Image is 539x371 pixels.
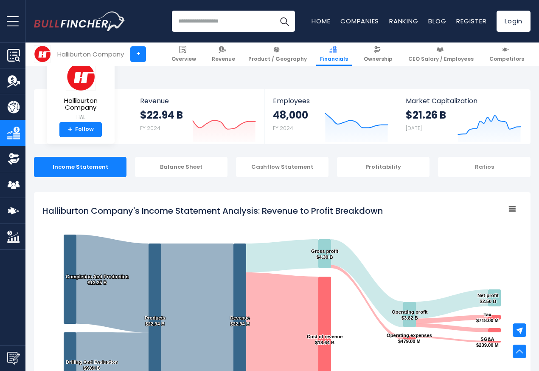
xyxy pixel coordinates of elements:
[316,42,352,66] a: Financials
[397,89,530,144] a: Market Capitalization $21.26 B [DATE]
[477,293,499,304] text: Net profit $2.50 B
[389,17,418,25] a: Ranking
[34,157,126,177] div: Income Statement
[132,89,264,144] a: Revenue $22.94 B FY 2024
[212,56,235,62] span: Revenue
[476,337,499,348] text: SG&A $239.00 M
[57,49,124,59] div: Halliburton Company
[53,62,108,122] a: Halliburton Company HAL
[387,333,432,344] text: Operating expenses $479.00 M
[42,205,383,217] tspan: Halliburton Company's Income Statement Analysis: Revenue to Profit Breakdown
[244,42,311,66] a: Product / Geography
[34,11,125,31] a: Go to homepage
[428,17,446,25] a: Blog
[66,360,118,371] text: Drilling And Evaluation $9.69 B
[53,113,108,121] small: HAL
[320,56,348,62] span: Financials
[489,56,524,62] span: Competitors
[312,17,330,25] a: Home
[140,108,183,122] strong: $22.94 B
[307,334,343,345] text: Cost of revenue $18.64 B
[273,97,388,105] span: Employees
[274,11,295,32] button: Search
[340,17,379,25] a: Companies
[34,11,126,31] img: Bullfincher logo
[438,157,531,177] div: Ratios
[360,42,396,66] a: Ownership
[7,153,20,165] img: Ownership
[456,17,486,25] a: Register
[66,62,95,91] img: HAL logo
[337,157,430,177] div: Profitability
[66,274,129,285] text: Completion And Production $13.25 B
[140,125,160,132] small: FY 2024
[34,46,51,62] img: HAL logo
[59,122,102,137] a: +Follow
[248,56,307,62] span: Product / Geography
[406,97,521,105] span: Market Capitalization
[364,56,393,62] span: Ownership
[230,315,250,326] text: Revenue $22.94 B
[145,315,166,326] text: Products $22.94 B
[486,42,528,66] a: Competitors
[130,46,146,62] a: +
[408,56,474,62] span: CEO Salary / Employees
[311,249,338,260] text: Gross profit $4.30 B
[273,125,293,132] small: FY 2024
[406,125,422,132] small: [DATE]
[208,42,239,66] a: Revenue
[497,11,531,32] a: Login
[135,157,227,177] div: Balance Sheet
[140,97,256,105] span: Revenue
[68,126,72,133] strong: +
[476,312,499,323] text: Tax $718.00 M
[264,89,396,144] a: Employees 48,000 FY 2024
[404,42,477,66] a: CEO Salary / Employees
[236,157,328,177] div: Cashflow Statement
[171,56,196,62] span: Overview
[273,108,308,122] strong: 48,000
[53,97,108,111] span: Halliburton Company
[406,108,446,122] strong: $21.26 B
[168,42,200,66] a: Overview
[392,309,428,320] text: Operating profit $3.82 B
